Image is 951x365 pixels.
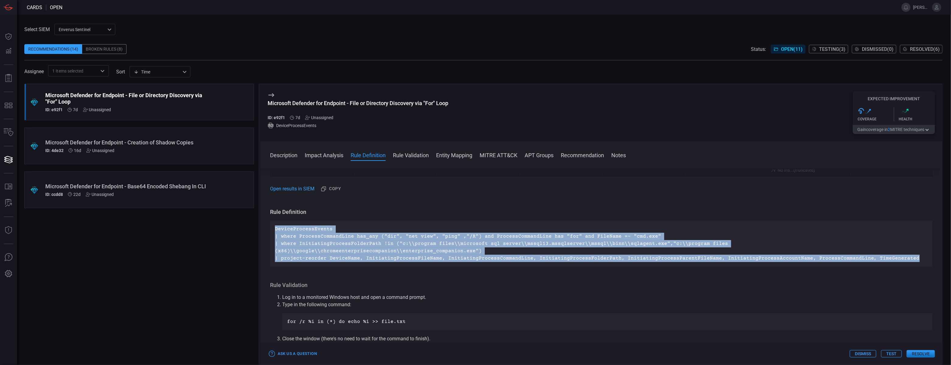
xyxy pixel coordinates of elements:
[268,349,318,359] button: Ask Us a Question
[393,151,429,158] button: Rule Validation
[86,192,114,197] div: Unassigned
[282,301,932,308] p: Type in the following command:
[45,92,210,105] div: Microsoft Defender for Endpoint - File or Directory Discovery via "For" Loop
[270,208,932,216] h3: Rule Definition
[480,151,517,158] button: MITRE ATT&CK
[858,117,894,121] div: Coverage
[319,184,343,194] button: Copy
[907,350,935,357] button: Resolve
[561,151,604,158] button: Recommendation
[1,125,16,140] button: Inventory
[910,46,940,52] span: Resolved ( 6 )
[900,45,942,53] button: Resolved(6)
[809,45,848,53] button: Testing(3)
[270,185,314,193] a: Open results in SIEM
[74,148,82,153] span: Sep 02, 2025 11:50 AM
[83,107,111,112] div: Unassigned
[351,151,386,158] button: Rule Definition
[268,122,448,129] div: DeviceProcessEvents
[1,250,16,265] button: Ask Us A Question
[24,69,44,74] span: Assignee
[1,98,16,113] button: MITRE - Detection Posture
[268,115,285,120] h5: ID: e92f1
[45,192,63,197] h5: ID: ccdd8
[771,45,805,53] button: Open(11)
[852,45,896,53] button: Dismissed(0)
[270,151,297,158] button: Description
[295,115,300,120] span: Sep 11, 2025 6:31 AM
[86,148,115,153] div: Unassigned
[59,27,106,33] p: Enverus Sentinel
[45,148,64,153] h5: ID: 4de32
[305,115,333,120] div: Unassigned
[862,46,894,52] span: Dismissed ( 0 )
[1,223,16,238] button: Threat Intelligence
[50,5,62,10] span: open
[751,46,766,52] span: Status:
[73,107,78,112] span: Sep 11, 2025 6:31 AM
[1,71,16,86] button: Reports
[819,46,845,52] span: Testing ( 3 )
[116,69,125,75] label: sort
[45,107,63,112] h5: ID: e92f1
[1,179,16,194] button: Rule Catalog
[45,183,210,190] div: Microsoft Defender for Endpoint - Base64 Encoded Shebang In CLI
[1,44,16,58] button: Detections
[913,5,930,10] span: [PERSON_NAME].[PERSON_NAME]
[853,125,935,134] button: Gaincoverage in2MITRE techniques
[287,318,928,325] p: for /r %i in (*) do echo %i >> file.txt
[781,46,803,52] span: Open ( 11 )
[436,151,472,158] button: Entity Mapping
[899,117,935,121] div: Health
[74,192,81,197] span: Aug 27, 2025 8:31 AM
[52,68,83,74] span: 1 Items selected
[611,151,626,158] button: Notes
[1,152,16,167] button: Cards
[270,282,932,289] h3: Rule Validation
[850,350,876,357] button: Dismiss
[1,196,16,211] button: ALERT ANALYSIS
[1,267,16,281] button: Preferences
[24,27,50,32] label: Select SIEM
[853,96,935,101] h5: Expected Improvement
[98,67,107,75] button: Open
[525,151,554,158] button: APT Groups
[268,100,448,106] div: Microsoft Defender for Endpoint - File or Directory Discovery via "For" Loop
[24,44,82,54] div: Recommendations (14)
[27,5,42,10] span: Cards
[82,44,127,54] div: Broken Rules (8)
[45,139,210,146] div: Microsoft Defender for Endpoint - Creation of Shadow Copies
[134,69,181,75] div: Time
[1,29,16,44] button: Dashboard
[282,294,932,301] li: Log in to a monitored Windows host and open a command prompt.
[881,350,902,357] button: Test
[888,127,890,132] span: 2
[275,225,928,262] p: DeviceProcessEvents | where ProcessCommandLine has_any ("dir", "net view", "ping" ,"/R") and Proc...
[282,335,932,342] p: Close the window (there's no need to wait for the command to finish).
[305,151,343,158] button: Impact Analysis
